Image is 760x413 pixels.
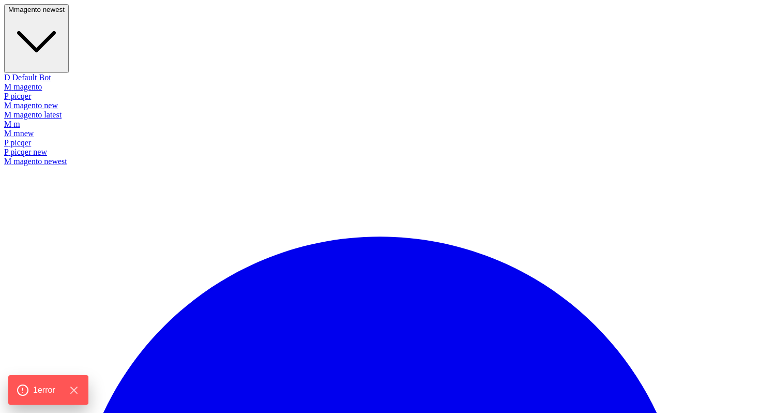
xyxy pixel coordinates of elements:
div: picqer [4,138,756,148]
span: magento newest [14,6,65,13]
span: M [4,129,11,138]
span: M [8,6,14,13]
div: magento latest [4,110,756,120]
div: Default Bot [4,73,756,82]
div: magento [4,82,756,92]
span: P [4,138,8,147]
button: Mmagento newest [4,4,69,73]
div: picqer new [4,148,756,157]
div: magento newest [4,157,756,166]
div: magento new [4,101,756,110]
span: M [4,110,11,119]
div: m [4,120,756,129]
span: M [4,82,11,91]
span: P [4,148,8,156]
span: M [4,101,11,110]
span: D [4,73,10,82]
div: picqer [4,92,756,101]
span: P [4,92,8,100]
div: mnew [4,129,756,138]
span: M [4,157,11,166]
span: M [4,120,11,128]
